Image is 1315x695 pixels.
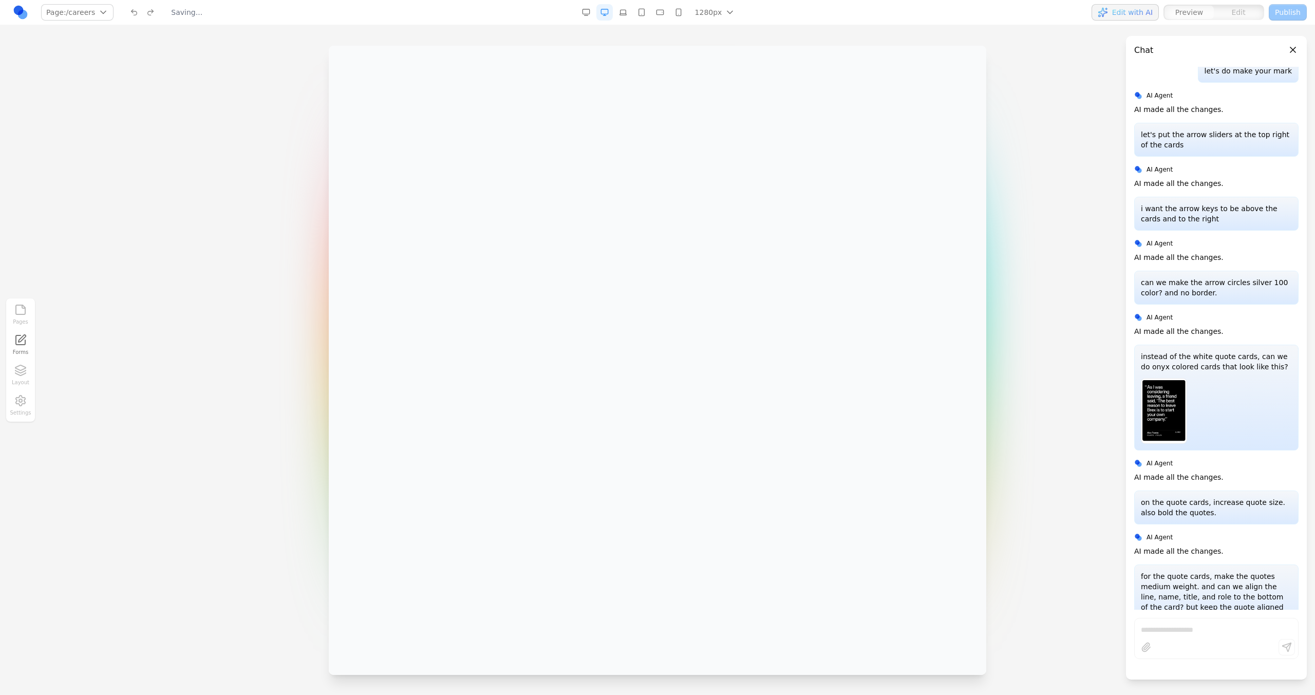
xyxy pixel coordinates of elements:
[9,332,32,358] a: Forms
[1134,178,1224,189] p: AI made all the changes.
[1134,44,1153,57] h3: Chat
[633,4,650,21] button: Tablet
[1287,44,1299,55] button: Close panel
[1134,239,1299,248] div: AI Agent
[1141,277,1292,298] p: can we make the arrow circles silver 100 color? and no border.
[1134,326,1224,336] p: AI made all the changes.
[1205,66,1292,76] p: let's do make your mark
[689,4,742,21] button: 1280px
[329,46,986,675] iframe: Preview
[1134,165,1299,174] div: AI Agent
[1134,533,1299,542] div: AI Agent
[171,7,202,17] div: Saving...
[1092,4,1159,21] button: Edit with AI
[1134,104,1224,115] p: AI made all the changes.
[1134,546,1224,556] p: AI made all the changes.
[615,4,631,21] button: Laptop
[1134,252,1224,262] p: AI made all the changes.
[1134,472,1224,482] p: AI made all the changes.
[1141,497,1292,518] p: on the quote cards, increase quote size. also bold the quotes.
[652,4,668,21] button: Mobile Landscape
[1134,459,1299,468] div: AI Agent
[596,4,613,21] button: Desktop
[1141,203,1292,224] p: i want the arrow keys to be above the cards and to the right
[41,4,114,21] button: Page:/careers
[1141,351,1292,372] p: instead of the white quote cards, can we do onyx colored cards that look like this?
[1141,129,1292,150] p: let's put the arrow sliders at the top right of the cards
[1112,7,1153,17] span: Edit with AI
[1141,378,1187,444] img: Attachment
[578,4,594,21] button: Desktop Wide
[670,4,687,21] button: Mobile
[1134,91,1299,100] div: AI Agent
[1141,571,1292,623] p: for the quote cards, make the quotes medium weight. and can we align the line, name, title, and r...
[1134,313,1299,322] div: AI Agent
